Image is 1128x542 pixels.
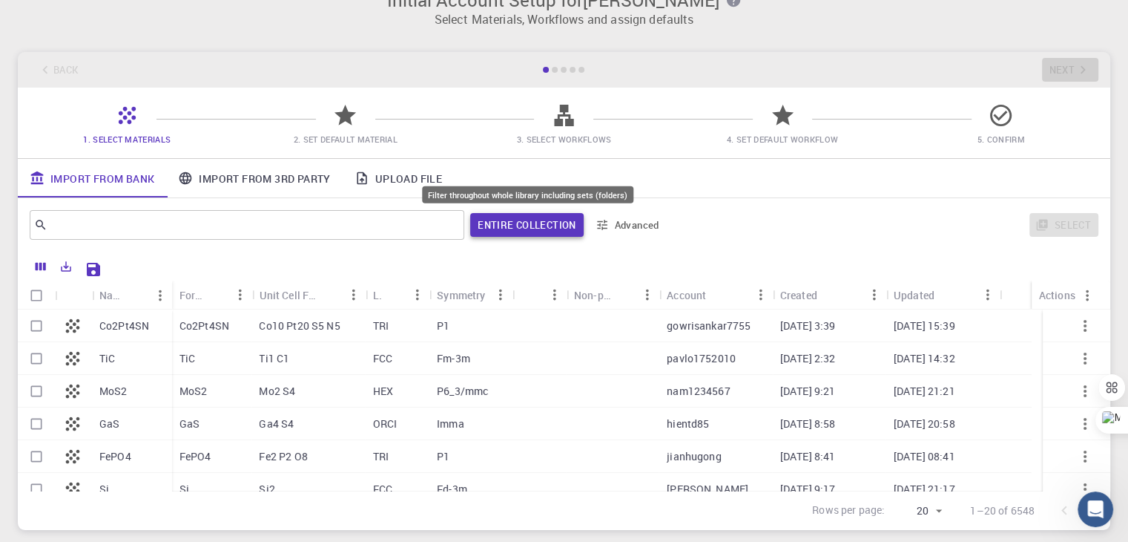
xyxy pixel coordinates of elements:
button: Sort [612,283,636,307]
p: HEX [373,384,393,399]
p: Fe2 P2 O8 [259,449,307,464]
p: [DATE] 08:41 [894,449,955,464]
span: 5. Confirm [977,134,1025,145]
p: MoS2 [99,384,128,399]
iframe: Intercom live chat [1078,492,1113,527]
div: Actions [1032,281,1099,310]
button: Sort [125,284,148,307]
p: TiC [99,351,115,366]
span: 2. Set Default Material [294,134,398,145]
p: [DATE] 3:39 [780,319,836,333]
div: Formula [179,281,205,310]
button: Menu [228,283,251,307]
p: TRI [373,319,389,333]
a: Upload File [343,159,454,197]
button: Sort [934,283,958,307]
div: Updated [886,281,1000,310]
p: TiC [179,351,195,366]
p: Rows per page: [812,503,885,520]
p: Si2 [259,482,274,497]
p: [DATE] 14:32 [894,351,955,366]
div: Non-periodic [574,281,612,310]
a: Import From Bank [18,159,166,197]
div: Lattice [366,281,429,310]
div: Name [92,281,172,310]
button: Menu [543,283,567,307]
p: FCC [373,482,392,497]
p: pavlo1752010 [667,351,736,366]
p: Si [99,482,109,497]
p: Mo2 S4 [259,384,295,399]
div: Formula [172,281,252,310]
button: Menu [863,283,886,307]
span: 4. Set Default Workflow [727,134,838,145]
div: 20 [891,500,946,522]
p: [DATE] 8:58 [780,417,836,431]
p: Select Materials, Workflows and assign defaults [27,10,1101,28]
button: Entire collection [470,213,583,237]
div: Icon [55,281,92,310]
button: Sort [382,283,406,307]
p: Ga4 S4 [259,417,294,431]
p: Fm-3m [437,351,470,366]
p: Fd-3m [437,482,467,497]
p: [DATE] 9:17 [780,482,836,497]
button: Sort [817,283,841,307]
p: FCC [373,351,392,366]
div: Unit Cell Formula [251,281,365,310]
p: Co2Pt4SN [179,319,229,333]
div: Symmetry [429,281,512,310]
p: [DATE] 21:21 [894,384,955,399]
p: P6_3/mmc [437,384,488,399]
div: Symmetry [437,281,485,310]
p: [DATE] 21:17 [894,482,955,497]
p: FePO4 [99,449,131,464]
p: P1 [437,319,449,333]
p: hientd85 [667,417,709,431]
span: Filter throughout whole library including sets (folders) [470,213,583,237]
span: 3. Select Workflows [516,134,611,145]
div: Created [773,281,886,310]
p: ORCI [373,417,398,431]
button: Menu [749,283,773,307]
div: Filter throughout whole library including sets (folders) [422,186,633,203]
button: Menu [1075,284,1099,307]
p: [DATE] 9:21 [780,384,836,399]
button: Menu [488,283,512,307]
button: Sort [706,283,730,307]
p: GaS [179,417,199,431]
button: Menu [148,284,172,307]
div: Unit Cell Formula [259,281,317,310]
span: 1. Select Materials [83,134,171,145]
p: MoS2 [179,384,208,399]
p: [PERSON_NAME] [667,482,748,497]
div: Lattice [373,281,382,310]
button: Advanced [590,213,667,237]
p: [DATE] 8:41 [780,449,836,464]
span: Support [30,10,83,24]
div: Updated [894,281,934,310]
p: [DATE] 15:39 [894,319,955,333]
p: 1–20 of 6548 [970,503,1035,518]
button: Columns [28,255,53,278]
div: Non-periodic [567,281,659,310]
div: Account [659,281,773,310]
button: Menu [976,283,1000,307]
button: Menu [342,283,366,307]
button: Menu [636,283,659,307]
div: Actions [1039,281,1075,310]
button: Sort [519,283,543,307]
p: [DATE] 2:32 [780,351,836,366]
div: Account [667,281,706,310]
button: Sort [318,283,342,307]
p: Imma [437,417,464,431]
p: Si [179,482,189,497]
p: GaS [99,417,119,431]
div: Created [780,281,817,310]
button: Menu [406,283,429,307]
p: Co10 Pt20 S5 N5 [259,319,340,333]
p: [DATE] 20:58 [894,417,955,431]
div: Tags [512,281,566,310]
p: P1 [437,449,449,464]
p: TRI [373,449,389,464]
